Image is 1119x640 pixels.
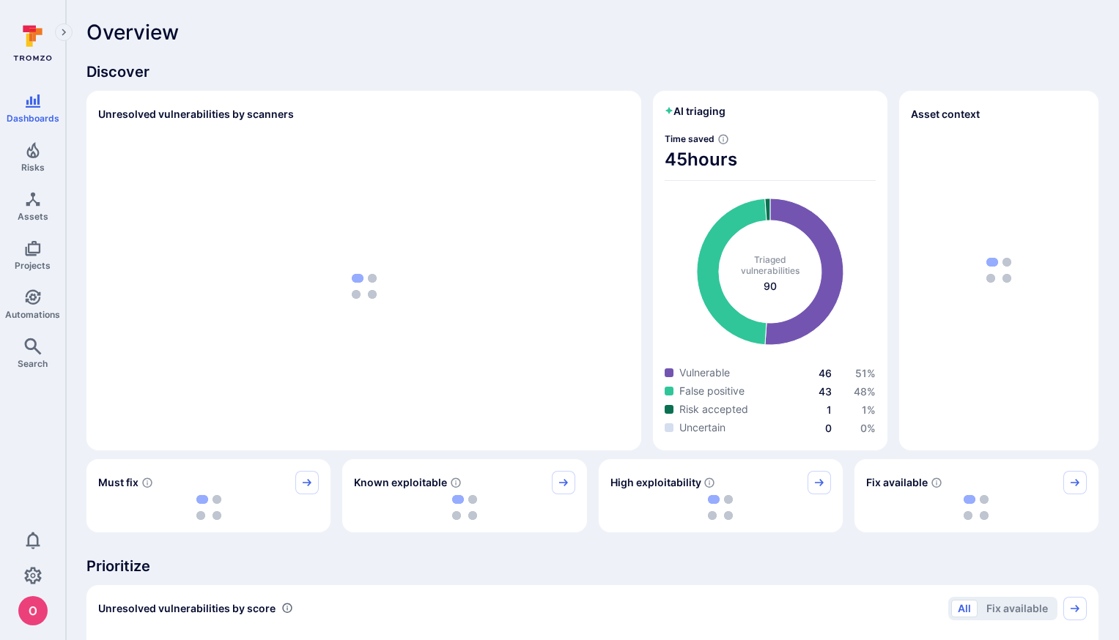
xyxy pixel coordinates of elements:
[450,477,462,488] svg: Confirmed exploitable by KEV
[717,133,729,145] svg: Estimated based on an average time of 30 mins needed to triage each vulnerability
[764,279,777,294] span: total
[86,556,1098,576] span: Prioritize
[860,422,876,434] a: 0%
[855,367,876,379] a: 51%
[21,162,45,173] span: Risks
[679,365,730,380] span: Vulnerable
[819,385,832,398] a: 43
[59,26,69,39] i: Expand navigation menu
[679,384,745,398] span: False positive
[866,475,928,490] span: Fix available
[911,107,980,122] span: Asset context
[679,420,725,435] span: Uncertain
[665,148,876,171] span: 45 hours
[599,459,843,532] div: High exploitability
[354,494,575,521] div: loading spinner
[741,254,799,276] span: Triaged vulnerabilities
[55,23,73,41] button: Expand navigation menu
[18,358,48,369] span: Search
[827,403,832,416] a: 1
[86,21,179,44] span: Overview
[703,477,715,488] svg: EPSS score ≥ 0.7
[964,495,989,520] img: Loading...
[98,601,276,616] span: Unresolved vulnerabilities by score
[610,475,701,490] span: High exploitability
[980,600,1055,617] button: Fix available
[98,135,629,439] div: loading spinner
[866,494,1087,521] div: loading spinner
[665,133,714,144] span: Time saved
[18,596,48,625] img: ACg8ocJcCe-YbLxGm5tc0PuNRxmgP8aEm0RBXn6duO8aeMVK9zjHhw=s96-c
[18,596,48,625] div: oleg malkov
[610,494,831,521] div: loading spinner
[931,477,942,488] svg: Vulnerabilities with fix available
[15,260,51,271] span: Projects
[196,495,221,520] img: Loading...
[18,211,48,222] span: Assets
[86,62,1098,82] span: Discover
[5,309,60,320] span: Automations
[854,385,876,398] span: 48 %
[825,422,832,434] a: 0
[98,107,294,122] h2: Unresolved vulnerabilities by scanners
[141,477,153,488] svg: Risk score >=40 , missed SLA
[352,274,377,299] img: Loading...
[854,385,876,398] a: 48%
[281,600,293,616] div: Number of vulnerabilities in status 'Open' 'Triaged' and 'In process' grouped by score
[679,402,748,417] span: Risk accepted
[86,459,330,532] div: Must fix
[860,422,876,434] span: 0 %
[98,475,139,490] span: Must fix
[342,459,586,532] div: Known exploitable
[819,367,832,379] a: 46
[854,459,1098,532] div: Fix available
[862,403,876,416] span: 1 %
[708,495,733,520] img: Loading...
[7,113,59,124] span: Dashboards
[862,403,876,416] a: 1%
[855,367,876,379] span: 51 %
[452,495,477,520] img: Loading...
[98,494,319,521] div: loading spinner
[354,475,447,490] span: Known exploitable
[665,104,725,119] h2: AI triaging
[951,600,978,617] button: All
